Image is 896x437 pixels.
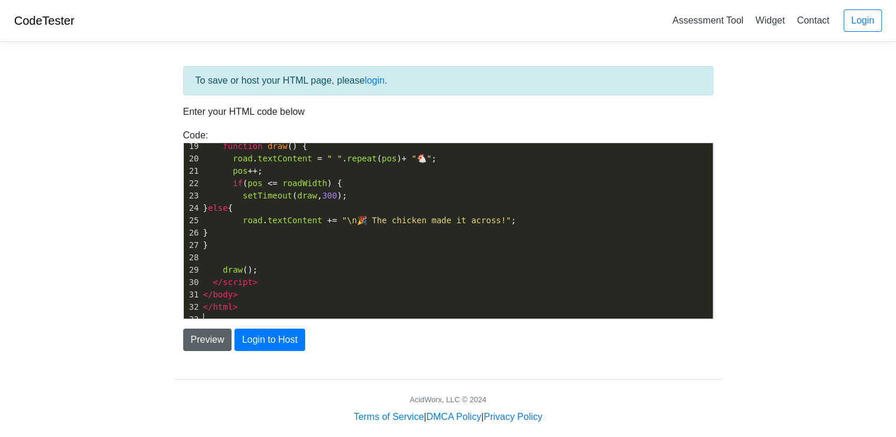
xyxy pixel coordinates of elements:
[402,154,406,163] span: +
[213,290,233,299] span: body
[243,216,263,225] span: road
[203,216,516,225] span: . ;
[184,153,201,165] div: 20
[382,154,396,163] span: pos
[203,166,263,176] span: ;
[322,191,337,200] span: 300
[203,240,209,250] span: }
[365,75,385,85] a: login
[184,202,201,214] div: 24
[14,14,74,27] a: CodeTester
[243,191,292,200] span: setTimeout
[223,277,253,287] span: script
[233,302,237,312] span: >
[203,203,233,213] span: } {
[792,11,834,30] a: Contact
[247,166,257,176] span: ++
[327,154,342,163] span: " "
[184,214,201,227] div: 25
[183,105,713,119] p: Enter your HTML code below
[353,412,424,422] a: Terms of Service
[317,154,322,163] span: =
[247,178,262,188] span: pos
[223,265,243,274] span: draw
[184,301,201,313] div: 32
[184,239,201,251] div: 27
[257,154,312,163] span: textContent
[233,178,243,188] span: if
[233,166,247,176] span: pos
[342,216,511,225] span: "\n🎉 The chicken made it across!"
[667,11,748,30] a: Assessment Tool
[184,289,201,301] div: 31
[184,264,201,276] div: 29
[184,140,201,153] div: 19
[223,141,262,151] span: function
[347,154,377,163] span: repeat
[184,251,201,264] div: 28
[233,290,237,299] span: >
[297,191,318,200] span: draw
[184,190,201,202] div: 23
[184,227,201,239] div: 26
[213,302,233,312] span: html
[174,128,722,319] div: Code:
[203,141,308,151] span: () {
[282,178,327,188] span: roadWidth
[234,329,305,351] button: Login to Host
[203,290,213,299] span: </
[844,9,882,32] a: Login
[184,313,201,326] div: 33
[203,302,213,312] span: </
[213,277,223,287] span: </
[184,177,201,190] div: 22
[750,11,789,30] a: Widget
[253,277,257,287] span: >
[426,412,481,422] a: DMCA Policy
[208,203,228,213] span: else
[267,141,287,151] span: draw
[412,154,432,163] span: "🐔"
[203,191,348,200] span: ( , );
[327,216,337,225] span: +=
[267,216,322,225] span: textContent
[267,178,277,188] span: <=
[203,178,342,188] span: ( ) {
[233,154,253,163] span: road
[183,329,232,351] button: Preview
[203,228,209,237] span: }
[353,410,542,424] div: | |
[484,412,543,422] a: Privacy Policy
[409,394,486,405] div: AcidWorx, LLC © 2024
[183,66,713,95] div: To save or host your HTML page, please .
[203,265,258,274] span: ();
[203,154,437,163] span: . . ( ) ;
[184,276,201,289] div: 30
[184,165,201,177] div: 21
